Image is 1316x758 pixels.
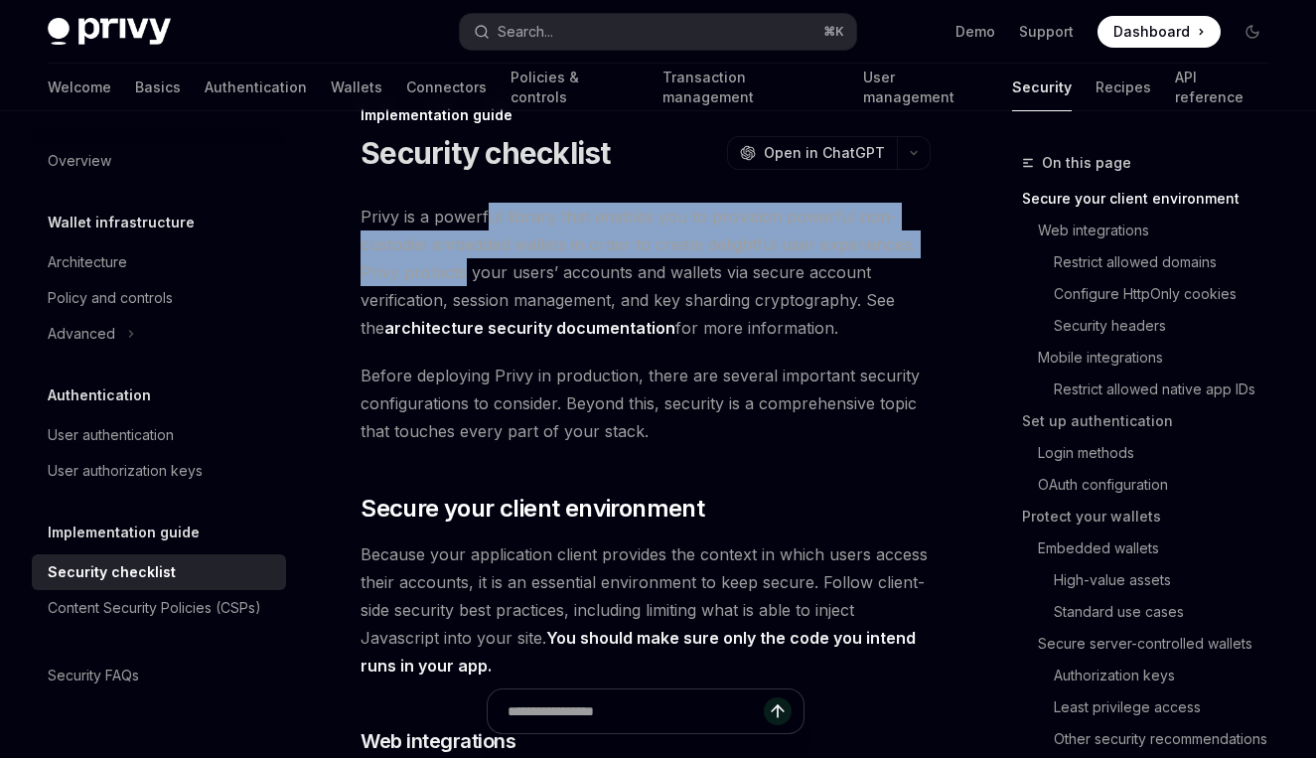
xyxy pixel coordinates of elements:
[48,521,200,544] h5: Implementation guide
[727,136,897,170] button: Open in ChatGPT
[1038,628,1284,660] a: Secure server-controlled wallets
[1097,16,1221,48] a: Dashboard
[1042,151,1131,175] span: On this page
[1054,564,1284,596] a: High-value assets
[1019,22,1074,42] a: Support
[48,423,174,447] div: User authentication
[48,459,203,483] div: User authorization keys
[1054,660,1284,691] a: Authorization keys
[764,143,885,163] span: Open in ChatGPT
[1113,22,1190,42] span: Dashboard
[955,22,995,42] a: Demo
[406,64,487,111] a: Connectors
[1054,374,1284,405] a: Restrict allowed native app IDs
[863,64,989,111] a: User management
[48,211,195,234] h5: Wallet infrastructure
[1237,16,1268,48] button: Toggle dark mode
[48,560,176,584] div: Security checklist
[32,658,286,693] a: Security FAQs
[32,244,286,280] a: Architecture
[361,135,611,171] h1: Security checklist
[48,149,111,173] div: Overview
[764,697,792,725] button: Send message
[361,628,916,676] strong: You should make sure only the code you intend runs in your app.
[361,540,931,680] span: Because your application client provides the context in which users access their accounts, it is ...
[205,64,307,111] a: Authentication
[1054,723,1284,755] a: Other security recommendations
[32,280,286,316] a: Policy and controls
[361,493,704,525] span: Secure your client environment
[32,554,286,590] a: Security checklist
[361,105,931,125] div: Implementation guide
[498,20,553,44] div: Search...
[48,596,261,620] div: Content Security Policies (CSPs)
[32,453,286,489] a: User authorization keys
[1054,596,1284,628] a: Standard use cases
[48,664,139,687] div: Security FAQs
[48,286,173,310] div: Policy and controls
[48,250,127,274] div: Architecture
[48,18,171,46] img: dark logo
[32,143,286,179] a: Overview
[384,318,675,339] a: architecture security documentation
[1038,469,1284,501] a: OAuth configuration
[823,24,844,40] span: ⌘ K
[361,203,931,342] span: Privy is a powerful library that enables you to provision powerful non-custodial embedded wallets...
[1038,437,1284,469] a: Login methods
[48,383,151,407] h5: Authentication
[361,362,931,445] span: Before deploying Privy in production, there are several important security configurations to cons...
[135,64,181,111] a: Basics
[1038,532,1284,564] a: Embedded wallets
[48,322,115,346] div: Advanced
[32,417,286,453] a: User authentication
[1012,64,1072,111] a: Security
[1054,246,1284,278] a: Restrict allowed domains
[460,14,856,50] button: Search...⌘K
[1038,215,1284,246] a: Web integrations
[1022,501,1284,532] a: Protect your wallets
[1054,691,1284,723] a: Least privilege access
[662,64,839,111] a: Transaction management
[1054,310,1284,342] a: Security headers
[1022,183,1284,215] a: Secure your client environment
[1022,405,1284,437] a: Set up authentication
[1054,278,1284,310] a: Configure HttpOnly cookies
[32,590,286,626] a: Content Security Policies (CSPs)
[1096,64,1151,111] a: Recipes
[48,64,111,111] a: Welcome
[511,64,639,111] a: Policies & controls
[1038,342,1284,374] a: Mobile integrations
[1175,64,1268,111] a: API reference
[331,64,382,111] a: Wallets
